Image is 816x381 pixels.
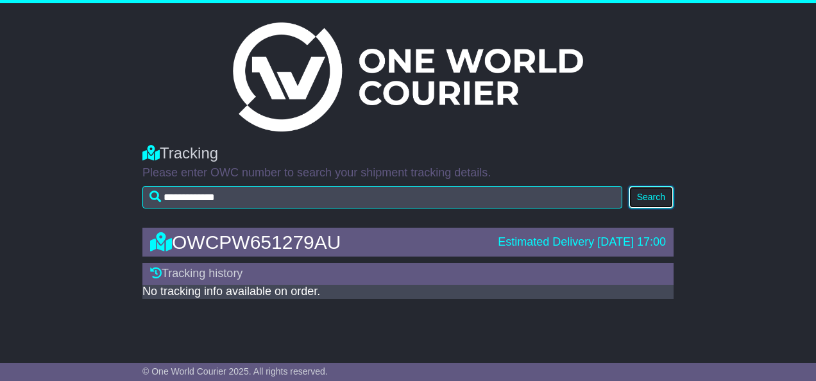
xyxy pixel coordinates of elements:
[629,186,674,208] button: Search
[144,232,491,253] div: OWCPW651279AU
[233,22,583,131] img: Light
[142,263,674,285] div: Tracking history
[142,144,674,163] div: Tracking
[142,366,328,377] span: © One World Courier 2025. All rights reserved.
[142,285,674,299] div: No tracking info available on order.
[498,235,666,250] div: Estimated Delivery [DATE] 17:00
[142,166,674,180] p: Please enter OWC number to search your shipment tracking details.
